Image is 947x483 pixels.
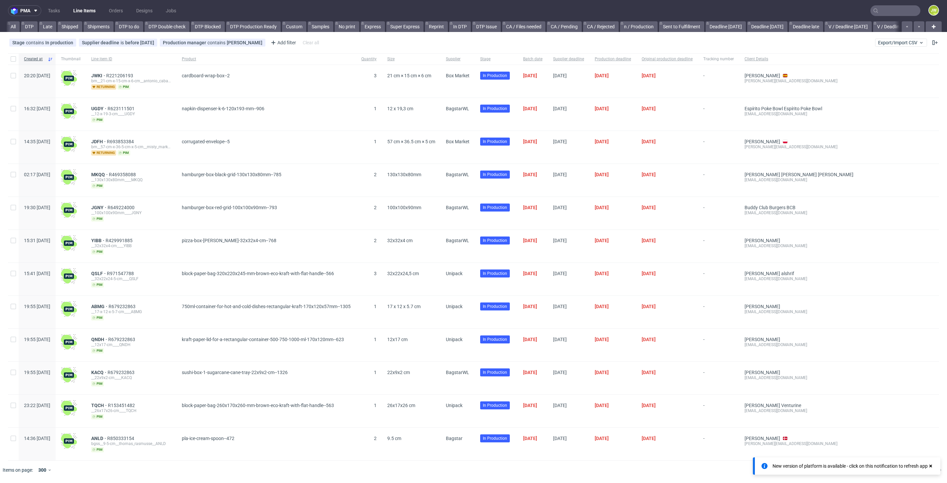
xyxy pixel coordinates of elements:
[523,172,537,177] span: [DATE]
[386,21,424,32] a: Super Express
[91,210,171,216] div: __100x100x90mm____JGNY
[745,436,780,441] a: [PERSON_NAME]
[595,56,631,62] span: Production deadline
[91,243,171,248] div: __32x32x4-cm____YIBB
[374,304,377,309] span: 1
[642,73,656,78] span: [DATE]
[182,172,281,177] span: hamburger-box-black-grid-130x130x80mm--785
[595,172,609,177] span: [DATE]
[91,144,171,150] div: bm__57-cm-x-36-5-cm-x-5-cm__misty_marketing_aleksandra_swiderska__JDFH
[523,370,537,375] span: [DATE]
[523,337,537,342] span: [DATE]
[659,21,704,32] a: Sent to Fulfillment
[547,21,582,32] a: CA / Pending
[642,304,656,309] span: [DATE]
[91,78,171,84] div: bm__21-cm-x-15-cm-x-6-cm__antonio_cabalga_ortiz__JWKI
[106,238,134,243] a: R429991885
[446,56,470,62] span: Supplier
[745,177,853,183] div: [EMAIL_ADDRESS][DOMAIN_NAME]
[109,304,137,309] a: R679232863
[553,271,567,276] span: [DATE]
[361,21,385,32] a: Express
[553,436,567,441] span: [DATE]
[24,172,50,177] span: 02:17 [DATE]
[91,139,107,144] a: JDFH
[91,403,108,408] a: TQCH
[91,414,104,419] span: pim
[374,205,377,210] span: 2
[472,21,501,32] a: DTP Issue
[182,139,230,144] span: corrugated-envelope--5
[374,337,377,342] span: 1
[703,304,734,320] span: -
[483,139,507,145] span: In Production
[446,238,469,243] span: BagstarWL
[91,282,104,287] span: pim
[523,304,537,309] span: [DATE]
[387,436,401,441] span: 9.5 cm
[745,403,801,408] a: [PERSON_NAME] Venturine
[61,56,81,62] span: Thumbnail
[21,21,38,32] a: DTP
[387,271,419,276] span: 32x22x24,5 cm
[91,117,104,123] span: pim
[8,5,41,16] button: pma
[61,202,77,218] img: wHgJFi1I6lmhQAAAABJRU5ErkJggg==
[191,21,225,32] a: DTP Blocked
[107,271,135,276] a: R971547788
[61,169,77,185] img: wHgJFi1I6lmhQAAAABJRU5ErkJggg==
[125,40,154,45] div: before [DATE]
[61,367,77,383] img: wHgJFi1I6lmhQAAAABJRU5ErkJggg==
[45,40,73,45] div: In production
[745,408,853,413] div: [EMAIL_ADDRESS][DOMAIN_NAME]
[745,73,780,78] a: [PERSON_NAME]
[282,21,306,32] a: Custom
[374,106,377,111] span: 1
[182,106,264,111] span: napkin-dispenser-k-6-120x193-mm--906
[523,205,537,210] span: [DATE]
[523,403,537,408] span: [DATE]
[61,268,77,284] img: wHgJFi1I6lmhQAAAABJRU5ErkJggg==
[7,21,20,32] a: All
[706,21,746,32] a: Deadline [DATE]
[24,238,50,243] span: 15:31 [DATE]
[108,106,136,111] a: R623111501
[118,84,130,90] span: pim
[523,73,537,78] span: [DATE]
[108,337,137,342] a: R679232863
[182,337,344,342] span: kraft-paper-lid-for-a-rectangular-container-500-750-1000-ml-170x120mm--623
[374,271,377,276] span: 3
[642,172,656,177] span: [DATE]
[91,370,108,375] a: KACQ
[387,238,413,243] span: 32x32x4 cm
[703,238,734,254] span: -
[61,301,77,317] img: wHgJFi1I6lmhQAAAABJRU5ErkJggg==
[483,205,507,211] span: In Production
[24,436,50,441] span: 14:36 [DATE]
[105,5,127,16] a: Orders
[553,139,567,144] span: [DATE]
[425,21,448,32] a: Reprint
[553,238,567,243] span: [DATE]
[446,436,463,441] span: Bagstar
[502,21,545,32] a: CA / Files needed
[61,433,77,449] img: wHgJFi1I6lmhQAAAABJRU5ErkJggg==
[84,21,114,32] a: Shipments
[553,304,567,309] span: [DATE]
[24,106,50,111] span: 16:32 [DATE]
[745,238,780,243] a: [PERSON_NAME]
[553,172,567,177] span: [DATE]
[595,205,609,210] span: [DATE]
[523,106,537,111] span: [DATE]
[446,370,469,375] span: BagstarWL
[308,21,333,32] a: Samples
[61,70,77,86] img: wHgJFi1I6lmhQAAAABJRU5ErkJggg==
[929,6,938,15] figcaption: JW
[745,56,853,62] span: Client Details
[745,172,853,177] a: [PERSON_NAME] [PERSON_NAME] [PERSON_NAME]
[361,56,377,62] span: Quantity
[109,172,137,177] a: R469358088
